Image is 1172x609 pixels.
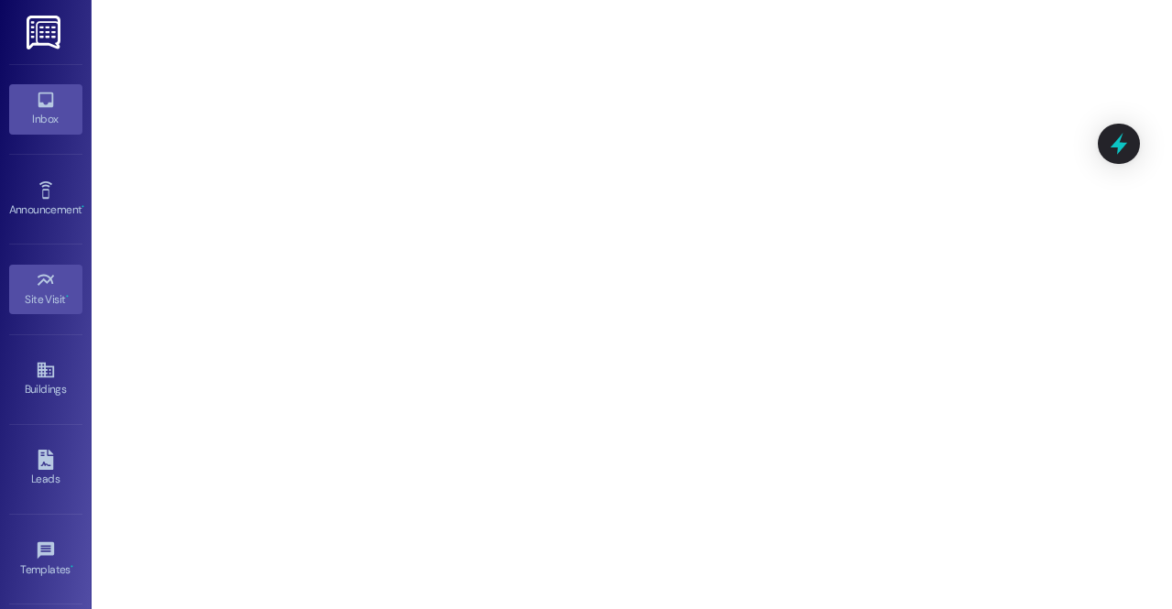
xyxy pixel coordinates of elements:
span: • [71,560,73,573]
a: Templates • [9,535,82,584]
a: Leads [9,444,82,494]
a: Site Visit • [9,265,82,314]
img: ResiDesk Logo [27,16,64,49]
span: • [66,290,69,303]
span: • [81,201,84,213]
a: Buildings [9,354,82,404]
a: Inbox [9,84,82,134]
